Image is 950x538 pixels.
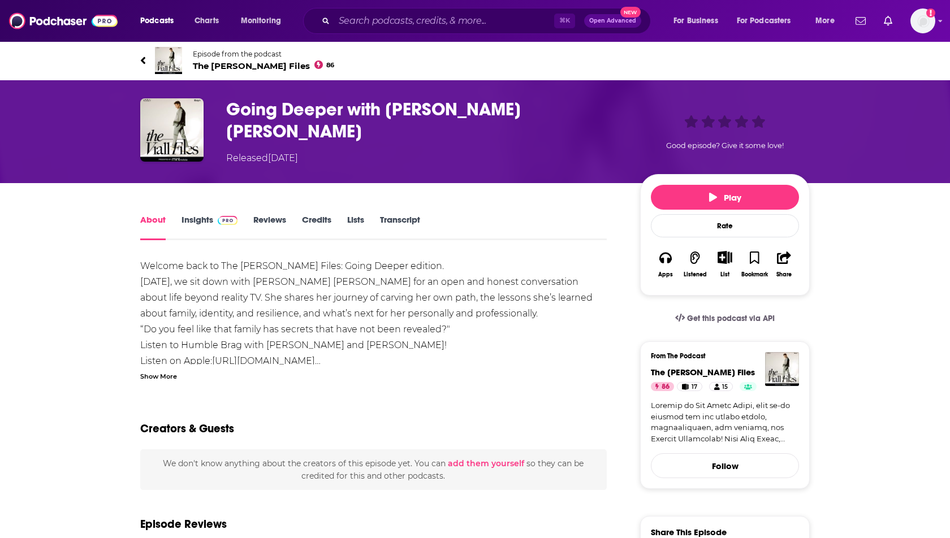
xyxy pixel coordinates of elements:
span: Play [709,192,741,203]
div: Bookmark [741,271,768,278]
a: 15 [709,382,733,391]
span: Podcasts [140,13,174,29]
img: Going Deeper with Amy Duggar King [140,98,204,162]
a: Charts [187,12,226,30]
h3: Share This Episode [651,527,727,537]
span: The [PERSON_NAME] Files [651,367,755,378]
h1: Going Deeper with Amy Duggar King [226,98,622,142]
a: InsightsPodchaser Pro [182,214,237,240]
a: Lists [347,214,364,240]
svg: Add a profile image [926,8,935,18]
span: Good episode? Give it some love! [666,141,784,150]
a: 17 [677,382,702,391]
button: open menu [666,12,732,30]
button: open menu [807,12,849,30]
a: Get this podcast via API [666,305,784,332]
button: Listened [680,244,710,285]
a: The Viall FilesEpisode from the podcastThe [PERSON_NAME] Files86 [140,47,475,74]
div: Listened [684,271,707,278]
button: open menu [729,12,807,30]
h3: Episode Reviews [140,517,227,531]
div: List [720,271,729,278]
button: open menu [132,12,188,30]
a: Credits [302,214,331,240]
span: For Business [673,13,718,29]
button: Share [770,244,799,285]
button: Bookmark [740,244,769,285]
div: Apps [658,271,673,278]
a: Show notifications dropdown [851,11,870,31]
a: About [140,214,166,240]
button: Show profile menu [910,8,935,33]
span: 86 [326,63,334,68]
span: Logged in as heidi.egloff [910,8,935,33]
div: Released [DATE] [226,151,298,165]
span: Monitoring [241,13,281,29]
img: The Viall Files [155,47,182,74]
h3: From The Podcast [651,352,790,360]
input: Search podcasts, credits, & more... [334,12,554,30]
h2: Creators & Guests [140,422,234,436]
a: Loremip do Sit Ametc Adipi, elit se-do eiusmod tem inc utlabo etdolo, magnaaliquaen, adm veniamq,... [651,400,799,444]
button: add them yourself [448,459,524,468]
span: Charts [195,13,219,29]
span: 86 [662,381,670,393]
a: Transcript [380,214,420,240]
img: Podchaser - Follow, Share and Rate Podcasts [9,10,118,32]
span: 17 [692,381,697,393]
a: Reviews [253,214,286,240]
span: More [815,13,835,29]
a: Show notifications dropdown [879,11,897,31]
button: Apps [651,244,680,285]
span: Episode from the podcast [193,50,334,58]
button: open menu [233,12,296,30]
img: Podchaser Pro [218,216,237,225]
button: Follow [651,453,799,478]
a: 86 [651,382,674,391]
span: Get this podcast via API [687,314,775,323]
span: The [PERSON_NAME] Files [193,60,334,71]
button: Play [651,185,799,210]
div: Share [776,271,792,278]
a: [URL][DOMAIN_NAME]… [212,355,321,366]
img: The Viall Files [765,352,799,386]
div: Show More ButtonList [710,244,740,285]
img: User Profile [910,8,935,33]
button: Show More Button [713,251,736,263]
span: ⌘ K [554,14,575,28]
button: Open AdvancedNew [584,14,641,28]
a: The Viall Files [651,367,755,378]
span: Open Advanced [589,18,636,24]
span: We don't know anything about the creators of this episode yet . You can so they can be credited f... [163,458,584,481]
div: Rate [651,214,799,237]
div: Search podcasts, credits, & more... [314,8,662,34]
span: 15 [722,381,728,393]
span: New [620,7,641,18]
span: For Podcasters [737,13,791,29]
